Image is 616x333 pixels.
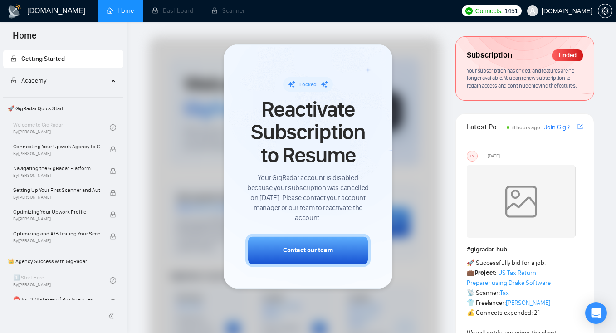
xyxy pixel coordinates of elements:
[500,289,509,297] a: Tax
[245,173,371,223] span: Your GigRadar account is disabled because your subscription was cancelled on [DATE]. Please conta...
[577,123,583,130] span: export
[110,146,116,152] span: lock
[10,55,17,62] span: lock
[4,99,122,118] span: 🚀 GigRadar Quick Start
[13,216,100,222] span: By [PERSON_NAME]
[13,207,100,216] span: Optimizing Your Upwork Profile
[110,124,116,131] span: check-circle
[467,269,551,287] a: US Tax Return Preparer using Drake Software
[110,277,116,284] span: check-circle
[13,186,100,195] span: Setting Up Your First Scanner and Auto-Bidder
[506,299,550,307] a: [PERSON_NAME]
[245,234,371,267] button: Contact our team
[10,77,17,83] span: lock
[475,6,503,16] span: Connects:
[13,142,100,151] span: Connecting Your Upwork Agency to GigRadar
[110,211,116,218] span: lock
[13,229,100,238] span: Optimizing and A/B Testing Your Scanner for Better Results
[13,173,100,178] span: By [PERSON_NAME]
[598,7,612,15] span: setting
[21,55,65,63] span: Getting Started
[512,124,540,131] span: 8 hours ago
[3,50,123,68] li: Getting Started
[283,246,333,255] div: Contact our team
[577,122,583,131] a: export
[299,81,317,88] span: Locked
[467,121,504,132] span: Latest Posts from the GigRadar Community
[107,7,134,15] a: homeHome
[110,233,116,240] span: lock
[110,190,116,196] span: lock
[4,252,122,270] span: 👑 Agency Success with GigRadar
[465,7,473,15] img: upwork-logo.png
[21,77,46,84] span: Academy
[529,8,536,14] span: user
[598,7,612,15] a: setting
[467,48,512,63] span: Subscription
[504,6,518,16] span: 1451
[552,49,583,61] div: Ended
[467,67,577,89] span: Your subscription has ended, and features are no longer available. You can renew subscription to ...
[108,312,117,321] span: double-left
[598,4,612,18] button: setting
[467,151,477,161] div: US
[110,168,116,174] span: lock
[585,302,607,324] div: Open Intercom Messenger
[544,122,576,132] a: Join GigRadar Slack Community
[13,195,100,200] span: By [PERSON_NAME]
[13,164,100,173] span: Navigating the GigRadar Platform
[488,152,500,160] span: [DATE]
[5,29,44,48] span: Home
[13,238,100,244] span: By [PERSON_NAME]
[110,299,116,305] span: lock
[10,77,46,84] span: Academy
[467,165,576,238] img: weqQh+iSagEgQAAAABJRU5ErkJggg==
[13,295,100,304] span: ⛔ Top 3 Mistakes of Pro Agencies
[13,151,100,157] span: By [PERSON_NAME]
[245,98,371,166] span: Reactivate Subscription to Resume
[7,4,22,19] img: logo
[474,269,497,277] strong: Project:
[467,245,583,255] h1: # gigradar-hub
